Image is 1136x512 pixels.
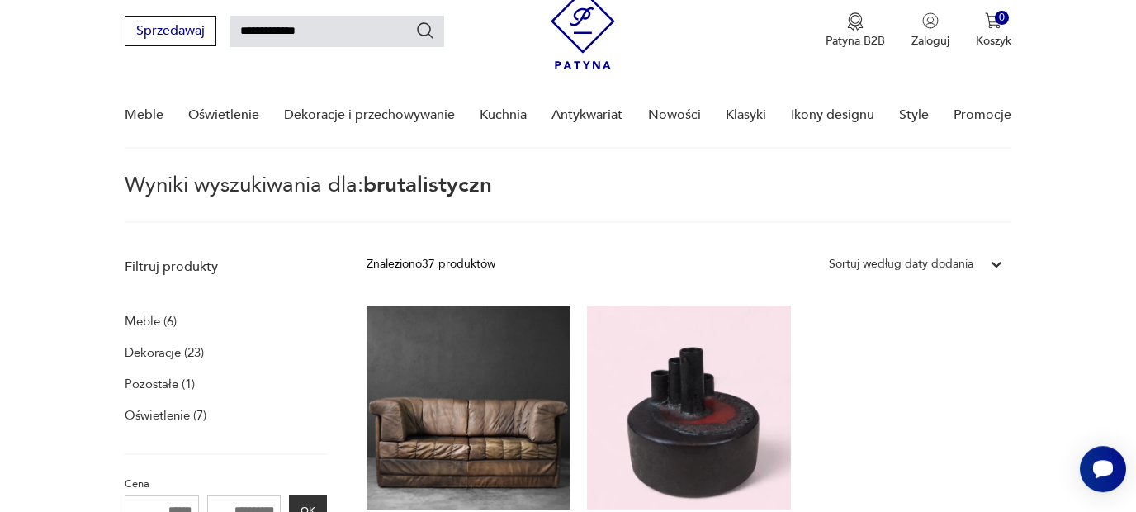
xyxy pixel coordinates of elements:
img: Ikonka użytkownika [922,12,939,29]
p: Filtruj produkty [125,258,327,276]
button: 0Koszyk [976,12,1011,49]
div: 0 [995,11,1009,25]
button: Patyna B2B [826,12,885,49]
a: Dekoracje (23) [125,341,204,364]
button: Sprzedawaj [125,16,216,46]
img: Ikona koszyka [985,12,1001,29]
iframe: Smartsupp widget button [1080,446,1126,492]
a: Ikona medaluPatyna B2B [826,12,885,49]
a: Ikony designu [791,83,874,147]
span: brutalistyczn [363,170,492,200]
a: Meble (6) [125,310,177,333]
p: Patyna B2B [826,33,885,49]
img: Ikona medalu [847,12,864,31]
a: Nowości [648,83,701,147]
p: Koszyk [976,33,1011,49]
a: Oświetlenie (7) [125,404,206,427]
p: Wyniki wyszukiwania dla: [125,175,1011,223]
a: Meble [125,83,163,147]
a: Klasyki [726,83,766,147]
a: Style [899,83,929,147]
a: Sprzedawaj [125,26,216,38]
div: Znaleziono 37 produktów [367,255,495,273]
button: Zaloguj [911,12,949,49]
a: Pozostałe (1) [125,372,195,396]
a: Antykwariat [551,83,622,147]
a: Promocje [954,83,1011,147]
a: Oświetlenie [188,83,259,147]
button: Szukaj [415,21,435,40]
div: Sortuj według daty dodania [829,255,973,273]
a: Kuchnia [480,83,527,147]
p: Cena [125,475,327,493]
p: Zaloguj [911,33,949,49]
a: Dekoracje i przechowywanie [284,83,455,147]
